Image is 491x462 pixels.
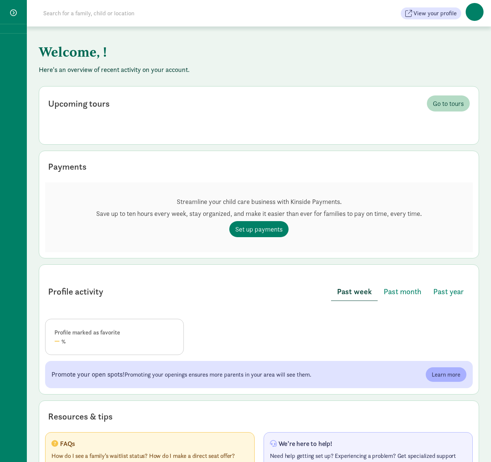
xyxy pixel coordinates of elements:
p: FAQs [60,439,75,448]
p: Here's an overview of recent activity on your account. [39,65,479,74]
a: Set up payments [229,221,289,237]
button: Past week [331,283,378,301]
span: Past month [384,286,421,298]
a: Learn more [426,367,466,382]
button: Past month [378,283,427,301]
span: Past year [433,286,464,298]
h1: Welcome, ! [39,38,408,65]
a: Go to tours [427,95,470,111]
div: Resources & tips [48,410,113,423]
p: Save up to ten hours every week, stay organized, and make it easier than ever for families to pay... [96,209,422,218]
p: Streamline your child care business with Kinside Payments. [96,197,422,206]
span: Set up payments [235,224,283,234]
span: Go to tours [433,98,464,109]
p: How do I see a family’s waitlist status? How do I make a direct seat offer? [51,452,248,461]
div: % [54,337,174,346]
span: View your profile [413,9,457,18]
input: Search for a family, child or location [39,6,248,21]
span: Past week [337,286,372,298]
div: Payments [48,160,86,173]
div: Upcoming tours [48,97,110,110]
p: We’re here to help! [278,439,332,448]
button: Past year [427,283,470,301]
div: Profile activity [48,285,103,298]
button: View your profile [401,7,461,19]
p: Promoting your openings ensures more parents in your area will see them. [51,370,311,379]
span: Learn more [432,370,460,379]
div: Profile marked as favorite [54,328,174,337]
span: Promote your open spots! [51,370,125,378]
